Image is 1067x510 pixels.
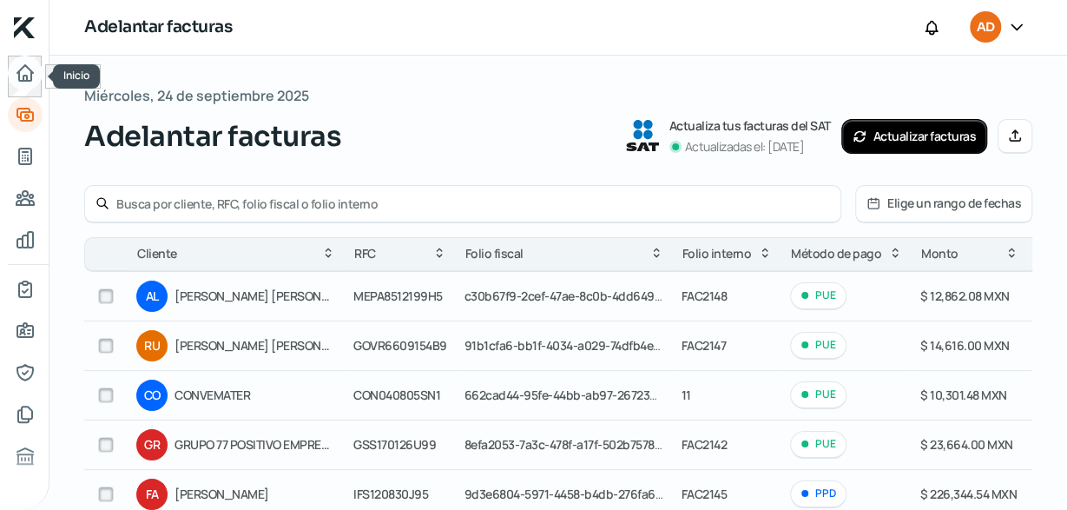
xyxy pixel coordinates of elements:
div: PUE [790,381,846,408]
a: Mis finanzas [8,222,43,257]
div: PUE [790,431,846,458]
div: PPD [790,480,846,507]
span: CON040805SN1 [353,387,440,403]
h1: Adelantar facturas [84,15,232,40]
span: CONVEMATER [175,385,336,406]
span: 8efa2053-7a3c-478f-a17f-502b75787128 [464,436,678,453]
a: Información general [8,314,43,348]
span: Inicio [63,68,89,83]
a: Inicio [8,56,43,90]
a: Documentos [8,397,43,432]
a: Buró de crédito [8,439,43,474]
div: FA [136,479,168,510]
span: 11 [682,387,691,403]
span: RFC [354,243,376,264]
span: Monto [921,243,958,264]
span: 91b1cfa6-bb1f-4034-a029-74dfb4e8194d [464,337,686,354]
a: Mi contrato [8,272,43,307]
span: [PERSON_NAME] [PERSON_NAME] [175,335,336,356]
span: GRUPO 77 POSITIVO EMPRESARIAL [175,434,336,455]
span: FAC2145 [682,486,728,502]
img: SAT logo [626,120,659,151]
span: [PERSON_NAME] [PERSON_NAME] [175,286,336,307]
a: Adelantar facturas [8,97,43,132]
span: $ 10,301.48 MXN [920,387,1007,403]
div: RU [136,330,168,361]
span: FAC2142 [682,436,728,453]
span: Adelantar facturas [84,116,341,157]
span: $ 14,616.00 MXN [920,337,1010,354]
span: $ 23,664.00 MXN [920,436,1013,453]
span: Folio fiscal [465,243,524,264]
span: FAC2148 [682,288,728,304]
a: Representantes [8,355,43,390]
p: Actualiza tus facturas del SAT [669,116,831,136]
span: 662cad44-95fe-44bb-ab97-267230d0031e [464,387,697,403]
a: Tus créditos [8,139,43,174]
span: Folio interno [682,243,752,264]
p: Actualizadas el: [DATE] [685,136,805,157]
span: $ 12,862.08 MXN [920,288,1010,304]
button: Elige un rango de fechas [856,186,1031,222]
span: Cliente [137,243,177,264]
span: GOVR6609154B9 [353,337,447,354]
span: MEPA8512199H5 [353,288,443,304]
div: CO [136,380,168,411]
span: Método de pago [791,243,881,264]
span: 9d3e6804-5971-4458-b4db-276fa68a403c [464,486,695,502]
span: c30b67f9-2cef-47ae-8c0b-4dd649c1ad4a [464,288,693,304]
span: IFS120830J95 [353,486,428,502]
div: PUE [790,282,846,309]
span: [PERSON_NAME] [175,484,336,505]
div: AL [136,281,168,312]
button: Actualizar facturas [841,119,988,154]
a: Pago a proveedores [8,181,43,215]
span: $ 226,344.54 MXN [920,486,1017,502]
span: FAC2147 [682,337,727,354]
span: AD [977,17,994,38]
div: GR [136,429,168,460]
span: Miércoles, 24 de septiembre 2025 [84,83,309,109]
span: GSS170126U99 [353,436,436,453]
div: PUE [790,332,846,359]
input: Busca por cliente, RFC, folio fiscal o folio interno [116,195,830,212]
